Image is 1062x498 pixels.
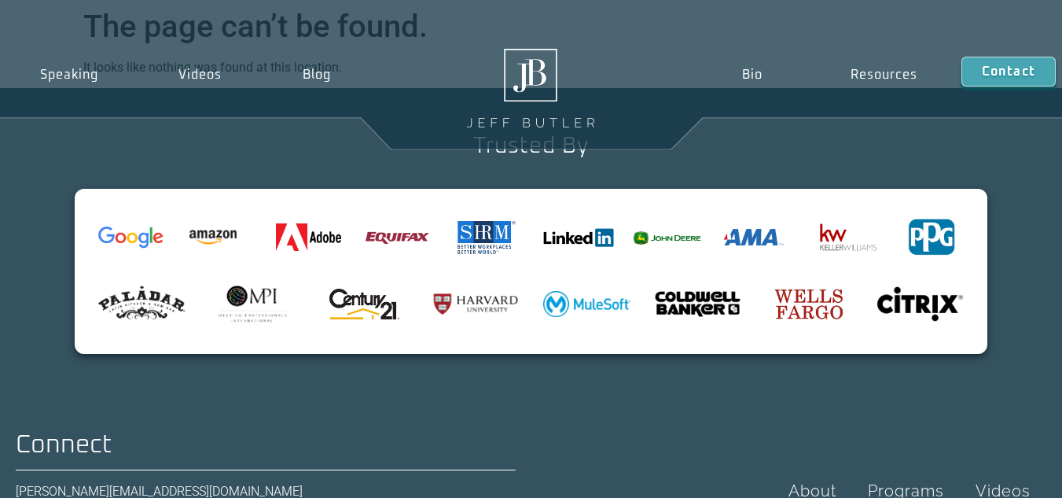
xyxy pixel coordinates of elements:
a: Blog [263,57,371,93]
a: Videos [138,57,262,93]
nav: Menu [699,57,961,93]
a: Bio [699,57,807,93]
a: Contact [961,57,1056,87]
span: Contact [982,65,1035,78]
h2: Connect [16,433,516,458]
a: Resources [807,57,961,93]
